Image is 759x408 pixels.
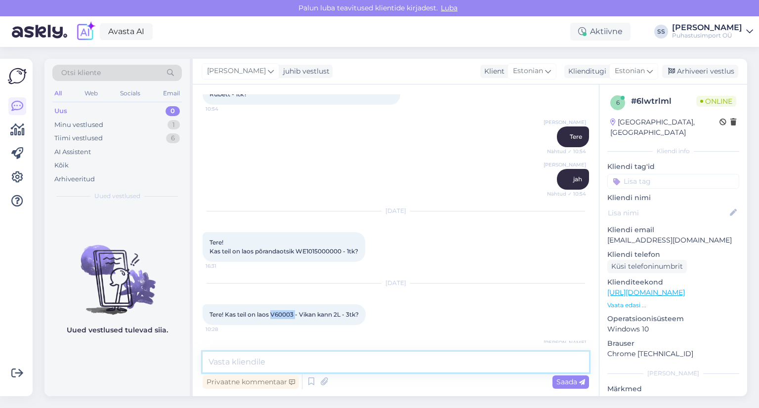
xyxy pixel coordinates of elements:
span: Saada [556,377,585,386]
span: Tere! Kas teil on laos põrandaotsik WE1015000000 - 1tk? [210,239,358,255]
span: Nähtud ✓ 10:54 [547,190,586,198]
a: [PERSON_NAME]Puhastusimport OÜ [672,24,753,40]
div: Email [161,87,182,100]
a: [URL][DOMAIN_NAME] [607,288,685,297]
p: Kliendi nimi [607,193,739,203]
div: Puhastusimport OÜ [672,32,742,40]
div: SS [654,25,668,39]
span: Luba [438,3,461,12]
p: Brauser [607,338,739,349]
div: Klienditugi [564,66,606,77]
p: Uued vestlused tulevad siia. [67,325,168,335]
span: [PERSON_NAME] [207,66,266,77]
span: Tere [570,133,582,140]
div: Minu vestlused [54,120,103,130]
input: Lisa nimi [608,207,728,218]
div: 6 [166,133,180,143]
span: 10:28 [206,326,243,333]
span: Estonian [513,66,543,77]
div: 0 [166,106,180,116]
p: Kliendi email [607,225,739,235]
div: AI Assistent [54,147,91,157]
span: [PERSON_NAME] [544,119,586,126]
p: [EMAIL_ADDRESS][DOMAIN_NAME] [607,235,739,245]
p: Vaata edasi ... [607,301,739,310]
span: Uued vestlused [94,192,140,201]
p: Chrome [TECHNICAL_ID] [607,349,739,359]
div: All [52,87,64,100]
input: Lisa tag [607,174,739,189]
span: Otsi kliente [61,68,101,78]
div: Uus [54,106,67,116]
p: Märkmed [607,384,739,394]
div: Küsi telefoninumbrit [607,260,687,273]
span: 16:31 [206,262,243,270]
div: Kõik [54,161,69,170]
span: 10:54 [206,105,243,113]
div: Web [83,87,100,100]
span: [PERSON_NAME] [544,161,586,168]
p: Operatsioonisüsteem [607,314,739,324]
span: Nähtud ✓ 10:54 [547,148,586,155]
div: Aktiivne [570,23,631,41]
p: Kliendi telefon [607,249,739,260]
div: Socials [118,87,142,100]
div: Klient [480,66,505,77]
div: 1 [168,120,180,130]
img: No chats [44,227,190,316]
div: [DATE] [203,206,589,215]
a: Avasta AI [100,23,153,40]
span: jah [573,175,582,183]
p: Kliendi tag'id [607,162,739,172]
span: Tere! Kas teil on laos V60003 - Vikan kann 2L - 3tk? [210,311,359,318]
span: Online [696,96,736,107]
p: Klienditeekond [607,277,739,287]
div: Arhiveeritud [54,174,95,184]
span: 6 [616,99,620,106]
span: Estonian [615,66,645,77]
p: Windows 10 [607,324,739,334]
div: [GEOGRAPHIC_DATA], [GEOGRAPHIC_DATA] [610,117,719,138]
div: [PERSON_NAME] [672,24,742,32]
img: Askly Logo [8,67,27,85]
img: explore-ai [75,21,96,42]
span: [PERSON_NAME] [544,339,586,346]
div: [DATE] [203,279,589,287]
div: Privaatne kommentaar [203,375,299,389]
div: [PERSON_NAME] [607,369,739,378]
div: Tiimi vestlused [54,133,103,143]
div: juhib vestlust [279,66,330,77]
div: Arhiveeri vestlus [662,65,738,78]
div: # 6lwtrlml [631,95,696,107]
div: Kliendi info [607,147,739,156]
